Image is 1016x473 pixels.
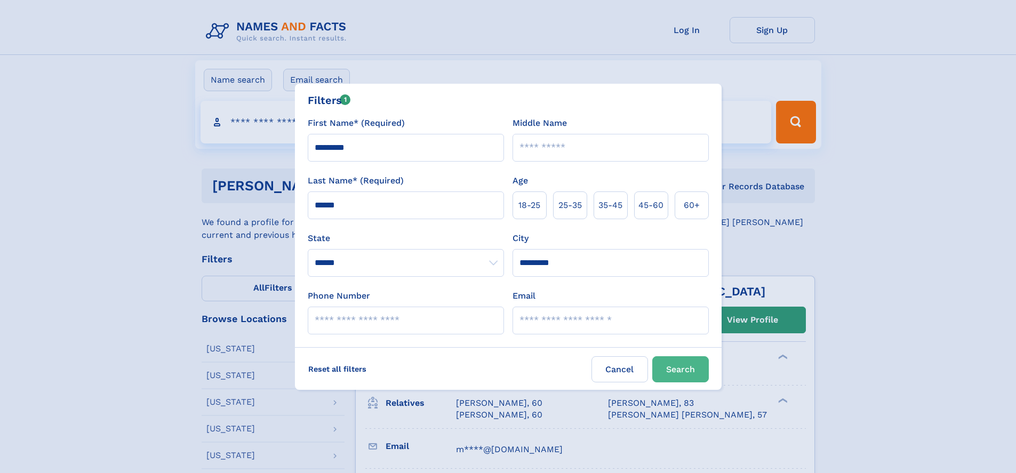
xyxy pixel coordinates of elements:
label: First Name* (Required) [308,117,405,130]
label: Cancel [591,356,648,382]
label: Phone Number [308,290,370,302]
label: Reset all filters [301,356,373,382]
label: State [308,232,504,245]
span: 25‑35 [558,199,582,212]
span: 18‑25 [518,199,540,212]
button: Search [652,356,709,382]
label: Last Name* (Required) [308,174,404,187]
span: 60+ [684,199,700,212]
span: 35‑45 [598,199,622,212]
div: Filters [308,92,351,108]
label: Email [513,290,535,302]
label: Middle Name [513,117,567,130]
label: City [513,232,529,245]
label: Age [513,174,528,187]
span: 45‑60 [638,199,663,212]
